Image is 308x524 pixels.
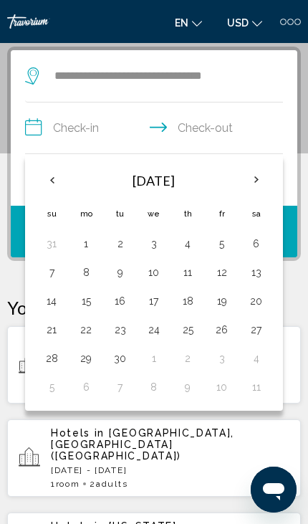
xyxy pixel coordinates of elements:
[7,14,147,29] a: Travorium
[111,234,129,254] button: Day 2
[246,291,266,311] button: Day 20
[213,320,231,340] button: Day 26
[246,348,266,368] button: Day 4
[51,427,105,439] span: Hotels in
[246,320,266,340] button: Day 27
[77,262,95,282] button: Day 8
[246,262,266,282] button: Day 13
[179,262,197,282] button: Day 11
[213,234,231,254] button: Day 5
[7,419,301,497] button: Hotels in [GEOGRAPHIC_DATA], [GEOGRAPHIC_DATA] ([GEOGRAPHIC_DATA])[DATE] - [DATE]1Room2Adults
[42,234,62,254] button: Day 31
[179,348,197,368] button: Day 2
[220,12,269,33] button: Change currency
[7,297,301,318] p: Your Recent Searches
[77,320,95,340] button: Day 22
[77,377,95,397] button: Day 6
[69,163,239,198] th: [DATE]
[11,206,297,257] button: Search
[168,12,209,33] button: Change language
[246,234,266,254] button: Day 6
[213,262,231,282] button: Day 12
[77,234,95,254] button: Day 1
[111,377,129,397] button: Day 7
[42,291,62,311] button: Day 14
[77,348,95,368] button: Day 29
[90,479,127,489] span: 2
[96,479,127,489] span: Adults
[145,320,163,340] button: Day 24
[51,427,234,462] span: [GEOGRAPHIC_DATA], [GEOGRAPHIC_DATA] ([GEOGRAPHIC_DATA])
[42,377,62,397] button: Day 5
[145,262,163,282] button: Day 10
[145,291,163,311] button: Day 17
[42,348,62,368] button: Day 28
[111,262,129,282] button: Day 9
[11,154,297,206] button: Travelers: 2 adults, 0 children
[111,291,129,311] button: Day 16
[175,17,188,29] span: en
[179,377,197,397] button: Day 9
[42,320,62,340] button: Day 21
[179,291,197,311] button: Day 18
[42,262,62,282] button: Day 7
[246,377,266,397] button: Day 11
[179,320,197,340] button: Day 25
[213,291,231,311] button: Day 19
[56,479,80,489] span: Room
[51,465,289,475] p: [DATE] - [DATE]
[36,163,67,196] button: Previous month
[25,103,283,154] button: Check in and out dates
[241,163,272,196] button: Next month
[251,467,297,513] iframe: Кнопка для запуску вікна повідомлень
[145,348,163,368] button: Day 1
[11,50,297,257] div: Search widget
[77,291,95,311] button: Day 15
[51,479,80,489] span: 1
[179,234,197,254] button: Day 4
[145,377,163,397] button: Day 8
[111,348,129,368] button: Day 30
[213,348,231,368] button: Day 3
[145,234,163,254] button: Day 3
[111,320,129,340] button: Day 23
[213,377,231,397] button: Day 10
[227,17,249,29] span: USD
[7,325,301,404] button: Hotels in [GEOGRAPHIC_DATA], [GEOGRAPHIC_DATA], [GEOGRAPHIC_DATA] (CHI)[DATE] - [DATE]1Room2Adults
